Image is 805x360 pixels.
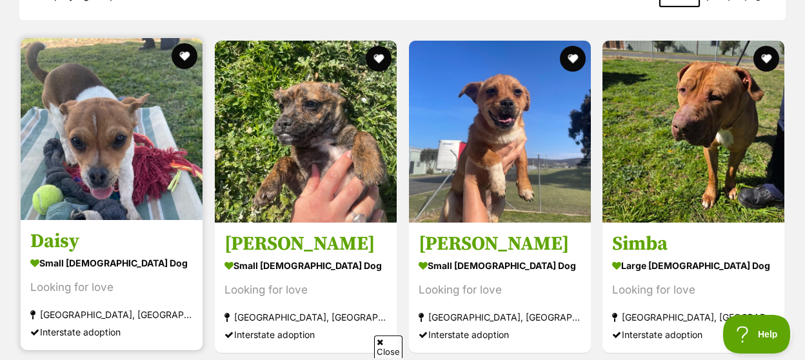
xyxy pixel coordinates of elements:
button: favourite [559,46,585,72]
a: [PERSON_NAME] small [DEMOGRAPHIC_DATA] Dog Looking for love [GEOGRAPHIC_DATA], [GEOGRAPHIC_DATA] ... [215,222,397,353]
a: Simba large [DEMOGRAPHIC_DATA] Dog Looking for love [GEOGRAPHIC_DATA], [GEOGRAPHIC_DATA] Intersta... [602,222,784,353]
div: Interstate adoption [419,326,581,343]
div: small [DEMOGRAPHIC_DATA] Dog [30,254,193,272]
button: favourite [172,43,197,69]
h3: Simba [612,232,775,256]
div: Looking for love [30,279,193,296]
div: small [DEMOGRAPHIC_DATA] Dog [419,256,581,275]
iframe: Help Scout Beacon - Open [723,315,792,354]
div: [GEOGRAPHIC_DATA], [GEOGRAPHIC_DATA] [612,308,775,326]
img: Donald [409,41,591,223]
div: Interstate adoption [612,326,775,343]
div: large [DEMOGRAPHIC_DATA] Dog [612,256,775,275]
div: [GEOGRAPHIC_DATA], [GEOGRAPHIC_DATA] [419,308,581,326]
div: Looking for love [224,281,387,299]
img: Minnie [215,41,397,223]
img: Daisy [21,38,203,220]
div: small [DEMOGRAPHIC_DATA] Dog [224,256,387,275]
div: Looking for love [419,281,581,299]
div: Looking for love [612,281,775,299]
button: favourite [753,46,779,72]
img: Simba [602,41,784,223]
span: Close [374,335,402,358]
a: Daisy small [DEMOGRAPHIC_DATA] Dog Looking for love [GEOGRAPHIC_DATA], [GEOGRAPHIC_DATA] Intersta... [21,219,203,350]
a: [PERSON_NAME] small [DEMOGRAPHIC_DATA] Dog Looking for love [GEOGRAPHIC_DATA], [GEOGRAPHIC_DATA] ... [409,222,591,353]
div: [GEOGRAPHIC_DATA], [GEOGRAPHIC_DATA] [224,308,387,326]
h3: Daisy [30,229,193,254]
div: [GEOGRAPHIC_DATA], [GEOGRAPHIC_DATA] [30,306,193,323]
div: Interstate adoption [224,326,387,343]
h3: [PERSON_NAME] [419,232,581,256]
button: favourite [366,46,392,72]
div: Interstate adoption [30,323,193,341]
h3: [PERSON_NAME] [224,232,387,256]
